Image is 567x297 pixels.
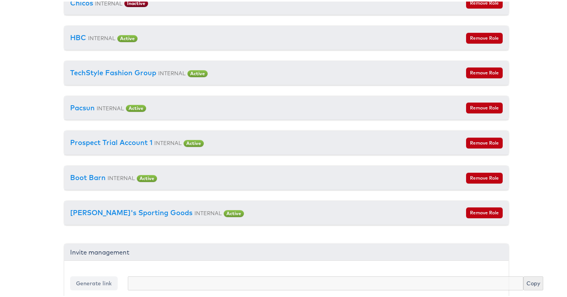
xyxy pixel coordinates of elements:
[70,136,152,145] a: Prospect Trial Account 1
[154,138,182,145] small: INTERNAL
[64,242,509,260] div: Invite management
[224,209,244,216] span: Active
[70,102,95,111] a: Pacsun
[137,173,157,180] span: Active
[70,171,106,180] a: Boot Barn
[466,101,503,112] button: Remove Role
[466,66,503,77] button: Remove Role
[194,208,222,215] small: INTERNAL
[117,34,138,41] span: Active
[126,103,146,110] span: Active
[70,32,86,41] a: HBC
[184,138,204,145] span: Active
[523,275,543,289] button: Copy
[466,171,503,182] button: Remove Role
[88,33,115,40] small: INTERNAL
[70,67,156,76] a: TechStyle Fashion Group
[70,207,193,216] a: [PERSON_NAME]'s Sporting Goods
[70,275,118,289] button: Generate link
[108,173,135,180] small: INTERNAL
[97,103,124,110] small: INTERNAL
[466,136,503,147] button: Remove Role
[158,68,185,75] small: INTERNAL
[187,69,208,76] span: Active
[466,31,503,42] button: Remove Role
[466,206,503,217] button: Remove Role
